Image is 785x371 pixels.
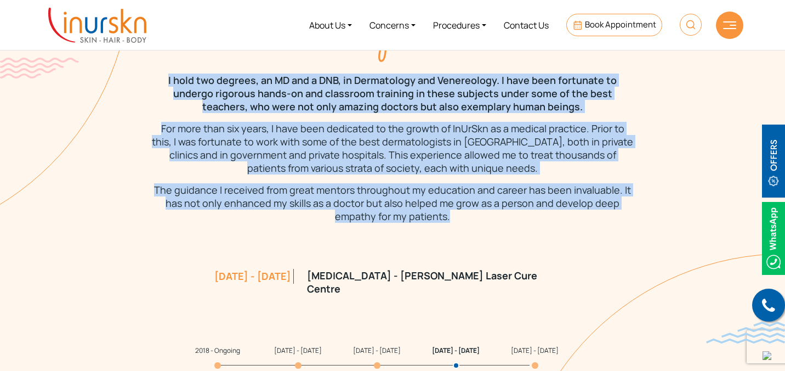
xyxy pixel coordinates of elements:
p: I hold two degrees, an MD and a DNB, in Dermatology and Venereology. I have been fortunate to und... [151,74,634,113]
p: For more than six years, I have been dedicated to the growth of InUrSkn as a medical practice. Pr... [151,122,634,175]
div: 4 / 5 [129,232,656,341]
img: bluewave [706,322,785,344]
span: [DATE] - [DATE] [432,346,480,355]
img: offerBt [762,125,785,198]
p: [MEDICAL_DATA] - [PERSON_NAME] Laser Cure Centre [307,269,571,295]
span: [DATE] - [DATE] [511,346,559,355]
img: up-blue-arrow.svg [763,351,771,360]
span: [DATE] - [DATE] [274,346,322,355]
a: About Us [300,4,361,46]
span: 2018 - Ongoing [195,346,240,355]
a: Whatsappicon [762,232,785,244]
div: [DATE] - [DATE] [214,269,294,284]
a: Contact Us [495,4,558,46]
img: inurskn-logo [48,8,146,43]
img: hamLine.svg [723,21,736,29]
p: The guidance I received from great mentors throughout my education and career has been invaluable... [151,183,634,223]
a: Procedures [424,4,495,46]
img: Whatsappicon [762,202,785,275]
span: [DATE] - [DATE] [353,346,401,355]
img: HeaderSearch [680,14,702,36]
span: Book Appointment [585,19,656,30]
a: Book Appointment [566,14,662,36]
a: Concerns [361,4,424,46]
